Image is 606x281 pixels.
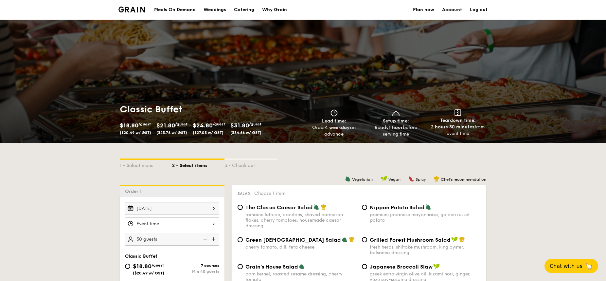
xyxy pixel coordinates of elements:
span: Vegetarian [352,177,373,182]
img: icon-add.58712e84.svg [209,233,219,245]
span: Choose 1 item [254,191,285,196]
img: icon-vegan.f8ff3823.svg [433,263,440,269]
img: icon-reduce.1d2dbef1.svg [200,233,209,245]
span: $24.80 [193,122,213,129]
div: Order in advance [306,124,362,138]
span: ($27.03 w/ GST) [193,130,223,135]
span: Spicy [416,177,426,182]
strong: 4 weekdays [325,125,352,130]
img: icon-vegetarian.fe4039eb.svg [299,263,305,269]
span: Order 1 [125,189,144,194]
div: cherry tomato, dill, feta cheese [245,244,357,250]
span: Green [DEMOGRAPHIC_DATA] Salad [245,237,341,243]
span: Grain's House Salad [245,264,298,270]
span: Nippon Potato Salad [370,204,425,211]
span: ($34.66 w/ GST) [230,130,261,135]
span: Japanese Broccoli Slaw [370,264,433,270]
img: icon-clock.2db775ea.svg [329,109,339,117]
input: $18.80/guest($20.49 w/ GST)7 coursesMin 40 guests [125,264,130,269]
div: 1 - Select menu [120,160,172,169]
img: icon-vegetarian.fe4039eb.svg [313,204,319,210]
input: Event time [125,217,219,230]
div: 3 - Check out [224,160,277,169]
div: premium japanese mayonnaise, golden russet potato [370,212,481,223]
img: icon-vegan.f8ff3823.svg [451,236,458,242]
span: Lead time: [322,118,346,124]
span: $31.80 [230,122,249,129]
div: Ready before serving time [367,124,424,138]
img: icon-chef-hat.a58ddaea.svg [459,236,465,242]
span: /guest [175,122,187,126]
span: /guest [138,122,151,126]
img: icon-chef-hat.a58ddaea.svg [349,236,355,242]
input: Nippon Potato Saladpremium japanese mayonnaise, golden russet potato [362,205,367,210]
span: $18.80 [133,263,151,270]
img: icon-chef-hat.a58ddaea.svg [321,204,327,210]
div: from event time [430,124,486,137]
input: Green [DEMOGRAPHIC_DATA] Saladcherry tomato, dill, feta cheese [238,237,243,242]
span: Chef's recommendation [441,177,486,182]
strong: 1 hour [389,125,403,130]
span: $21.80 [156,122,175,129]
img: icon-vegetarian.fe4039eb.svg [345,176,351,182]
span: Classic Buffet [125,253,157,259]
span: The Classic Caesar Salad [245,204,313,211]
span: ($23.76 w/ GST) [156,130,187,135]
div: romaine lettuce, croutons, shaved parmesan flakes, cherry tomatoes, housemade caesar dressing [245,212,357,229]
span: Vegan [388,177,401,182]
img: Grain [118,7,145,12]
div: Min 40 guests [172,269,219,274]
span: Teardown time: [440,118,476,123]
img: icon-chef-hat.a58ddaea.svg [434,176,439,182]
span: /guest [213,122,225,126]
input: Grain's House Saladcorn kernel, roasted sesame dressing, cherry tomato [238,264,243,269]
h1: Classic Buffet [120,103,300,115]
div: 2 - Select items [172,160,224,169]
img: icon-spicy.37a8142b.svg [408,176,414,182]
span: /guest [151,263,164,268]
span: Setup time: [383,118,409,124]
input: The Classic Caesar Saladromaine lettuce, croutons, shaved parmesan flakes, cherry tomatoes, house... [238,205,243,210]
img: icon-teardown.65201eee.svg [454,109,461,116]
input: Number of guests [125,233,219,246]
img: icon-vegan.f8ff3823.svg [381,176,387,182]
span: ($20.49 w/ GST) [120,130,151,135]
strong: 2 hours 30 minutes [431,124,474,130]
span: /guest [249,122,261,126]
a: Logotype [118,7,145,12]
img: icon-vegetarian.fe4039eb.svg [425,204,431,210]
div: 7 courses [172,263,219,268]
input: Event date [125,202,219,215]
span: Salad [238,191,250,196]
span: $18.80 [120,122,138,129]
input: Japanese Broccoli Slawgreek extra virgin olive oil, kizami nori, ginger, yuzu soy-sesame dressing [362,264,367,269]
span: 🦙 [585,262,593,270]
span: Grilled Forest Mushroom Salad [370,237,451,243]
input: Grilled Forest Mushroom Saladfresh herbs, shiitake mushroom, king oyster, balsamic dressing [362,237,367,242]
button: Chat with us🦙 [544,259,598,273]
div: fresh herbs, shiitake mushroom, king oyster, balsamic dressing [370,244,481,255]
span: Chat with us [550,263,582,269]
img: icon-dish.430c3a2e.svg [391,109,401,117]
img: icon-vegetarian.fe4039eb.svg [342,236,348,242]
span: ($20.49 w/ GST) [133,271,164,275]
